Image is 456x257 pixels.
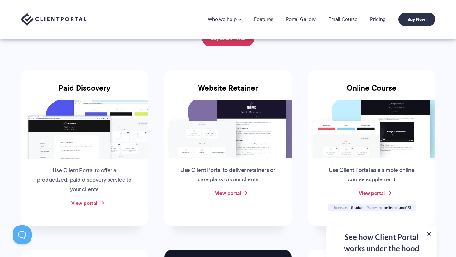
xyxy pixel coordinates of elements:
[215,189,241,197] a: View portal
[164,84,292,100] h3: Website Retainer
[367,205,383,210] span: Password
[398,13,435,26] a: Buy Now!
[370,17,386,22] a: Pricing
[21,84,148,100] h3: Paid Discovery
[332,205,350,210] span: Username
[13,225,32,244] iframe: Toggle Customer Support
[286,17,316,22] a: Portal Gallery
[180,166,276,185] p: Use Client Portal to deliver retainers or care plans to your clients
[254,17,273,22] a: Features
[359,189,385,197] a: View portal
[36,166,132,194] p: Use Client Portal to offer a productized, paid discovery service to your clients
[324,166,420,185] p: Use Client Portal as a simple online course supplement
[208,17,241,22] a: Who we help
[384,205,411,210] span: onlinecourse123
[328,17,358,22] a: Email Course
[351,205,365,210] span: Student
[71,199,97,207] a: View portal
[308,84,435,100] h3: Online Course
